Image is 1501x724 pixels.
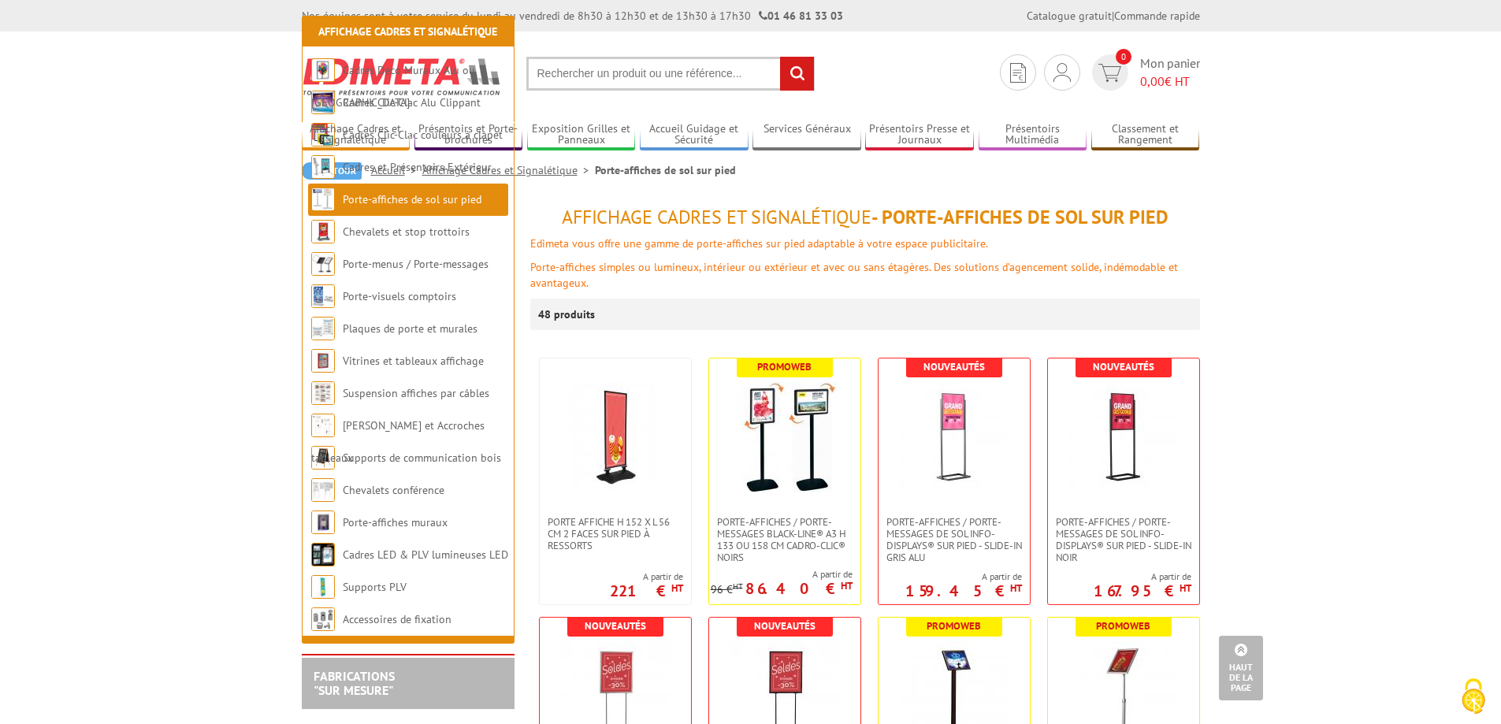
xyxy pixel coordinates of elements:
img: Suspension affiches par câbles [311,381,335,405]
a: Affichage Cadres et Signalétique [318,24,497,39]
a: Catalogue gratuit [1027,9,1112,23]
input: Rechercher un produit ou une référence... [526,57,815,91]
b: Promoweb [927,619,981,633]
sup: HT [1010,581,1022,595]
a: Vitrines et tableaux affichage [343,354,484,368]
span: Affichage Cadres et Signalétique [562,205,871,229]
img: Cimaises et Accroches tableaux [311,414,335,437]
img: Porte-affiches muraux [311,511,335,534]
img: Plaques de porte et murales [311,317,335,340]
a: Porte-menus / Porte-messages [343,257,489,271]
a: Accessoires de fixation [343,612,451,626]
b: Nouveautés [585,619,646,633]
img: devis rapide [1010,63,1026,83]
img: Porte-affiches de sol sur pied [311,187,335,211]
img: Supports PLV [311,575,335,599]
p: 86.40 € [745,584,853,593]
a: Porte-visuels comptoirs [343,289,456,303]
a: Porte-affiches muraux [343,515,448,529]
a: Exposition Grilles et Panneaux [527,122,636,148]
sup: HT [671,581,683,595]
b: Promoweb [757,360,812,373]
h1: - Porte-affiches de sol sur pied [530,207,1200,228]
a: Haut de la page [1219,636,1263,700]
span: A partir de [610,570,683,583]
img: Cadres LED & PLV lumineuses LED [311,543,335,566]
img: Vitrines et tableaux affichage [311,349,335,373]
img: Cadres Deco Muraux Alu ou Bois [311,58,335,82]
img: devis rapide [1098,64,1121,82]
span: Porte-affiches / Porte-messages de sol Info-Displays® sur pied - Slide-in Noir [1056,516,1191,563]
img: Cookies (fenêtre modale) [1454,677,1493,716]
a: Cadres et Présentoirs Extérieur [343,160,492,174]
span: Mon panier [1140,54,1200,91]
button: Cookies (fenêtre modale) [1446,670,1501,724]
a: Porte Affiche H 152 x L 56 cm 2 faces sur pied à ressorts [540,516,691,551]
a: Porte-affiches / Porte-messages de sol Info-Displays® sur pied - Slide-in Gris Alu [879,516,1030,563]
a: Cadres Deco Muraux Alu ou [GEOGRAPHIC_DATA] [311,63,475,110]
sup: HT [1180,581,1191,595]
sup: HT [841,579,853,592]
img: Porte-affiches / Porte-messages Black-Line® A3 H 133 ou 158 cm Cadro-Clic® noirs [730,382,840,492]
sup: HT [733,581,743,592]
span: Porte-affiches / Porte-messages Black-Line® A3 H 133 ou 158 cm Cadro-Clic® noirs [717,516,853,563]
a: devis rapide 0 Mon panier 0,00€ HT [1088,54,1200,91]
a: FABRICATIONS"Sur Mesure" [314,668,395,698]
img: Chevalets conférence [311,478,335,502]
span: 0,00 [1140,73,1165,89]
a: [PERSON_NAME] et Accroches tableaux [311,418,485,465]
a: Plaques de porte et murales [343,321,477,336]
a: Supports de communication bois [343,451,501,465]
li: Porte-affiches de sol sur pied [595,162,736,178]
img: Porte-affiches / Porte-messages de sol Info-Displays® sur pied - Slide-in Noir [1068,382,1179,492]
a: Présentoirs Presse et Journaux [865,122,974,148]
a: Porte-affiches de sol sur pied [343,192,481,206]
p: 48 produits [538,299,597,330]
b: Nouveautés [923,360,985,373]
a: Porte-affiches / Porte-messages Black-Line® A3 H 133 ou 158 cm Cadro-Clic® noirs [709,516,860,563]
a: Chevalets et stop trottoirs [343,225,470,239]
span: A partir de [905,570,1022,583]
font: Porte-affiches simples ou lumineux, intérieur ou extérieur et avec ou sans étagères. Des solution... [530,260,1178,290]
b: Promoweb [1096,619,1150,633]
span: Porte Affiche H 152 x L 56 cm 2 faces sur pied à ressorts [548,516,683,551]
img: Accessoires de fixation [311,607,335,631]
span: A partir de [1094,570,1191,583]
a: Services Généraux [752,122,861,148]
p: 221 € [610,586,683,596]
b: Nouveautés [1093,360,1154,373]
span: 0 [1116,49,1131,65]
a: Cadres Clic-Clac Alu Clippant [343,95,481,110]
a: Supports PLV [343,580,407,594]
img: devis rapide [1053,63,1071,82]
span: € HT [1140,72,1200,91]
a: Chevalets conférence [343,483,444,497]
img: Cadres et Présentoirs Extérieur [311,155,335,179]
div: Nos équipes sont à votre service du lundi au vendredi de 8h30 à 12h30 et de 13h30 à 17h30 [302,8,843,24]
img: Porte-visuels comptoirs [311,284,335,308]
img: Chevalets et stop trottoirs [311,220,335,243]
img: Porte Affiche H 152 x L 56 cm 2 faces sur pied à ressorts [560,382,671,492]
a: Accueil Guidage et Sécurité [640,122,749,148]
a: Commande rapide [1114,9,1200,23]
font: Edimeta vous offre une gamme de porte-affiches sur pied adaptable à votre espace publicitaire. [530,236,988,251]
a: Classement et Rangement [1091,122,1200,148]
a: Présentoirs Multimédia [979,122,1087,148]
p: 167.95 € [1094,586,1191,596]
a: Cadres LED & PLV lumineuses LED [343,548,508,562]
p: 159.45 € [905,586,1022,596]
a: Affichage Cadres et Signalétique [422,163,595,177]
div: | [1027,8,1200,24]
a: Suspension affiches par câbles [343,386,489,400]
img: Porte-affiches / Porte-messages de sol Info-Displays® sur pied - Slide-in Gris Alu [899,382,1009,492]
a: Affichage Cadres et Signalétique [302,122,411,148]
a: Porte-affiches / Porte-messages de sol Info-Displays® sur pied - Slide-in Noir [1048,516,1199,563]
b: Nouveautés [754,619,816,633]
img: Porte-menus / Porte-messages [311,252,335,276]
strong: 01 46 81 33 03 [759,9,843,23]
a: Présentoirs et Porte-brochures [414,122,523,148]
input: rechercher [780,57,814,91]
span: Porte-affiches / Porte-messages de sol Info-Displays® sur pied - Slide-in Gris Alu [886,516,1022,563]
span: A partir de [711,568,853,581]
p: 96 € [711,584,743,596]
